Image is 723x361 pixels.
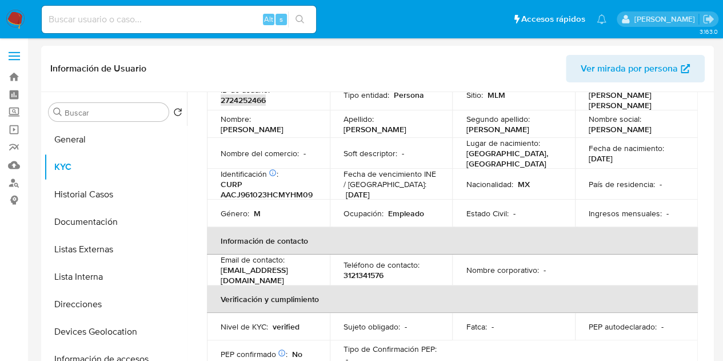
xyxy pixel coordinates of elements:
a: Salir [702,13,714,25]
p: Tipo entidad : [343,90,389,100]
th: Verificación y cumplimiento [207,285,698,313]
button: Historial Casos [44,181,187,208]
span: Accesos rápidos [521,13,585,25]
p: Empleado [388,208,424,219]
p: Nombre corporativo : [466,265,538,275]
p: País de residencia : [589,179,655,189]
th: Información de contacto [207,227,698,255]
p: Fatca : [466,322,486,332]
p: 3121341576 [343,270,384,280]
p: Género : [221,208,249,219]
p: Tipo de Confirmación PEP : [343,344,437,354]
p: Sujeto obligado : [343,322,400,332]
p: Fecha de vencimiento INE / [GEOGRAPHIC_DATA] : [343,169,439,189]
button: Devices Geolocation [44,318,187,346]
p: MX [517,179,529,189]
p: - [402,148,404,158]
p: Teléfono de contacto : [343,260,420,270]
p: [DATE] [346,189,370,200]
input: Buscar [65,108,164,118]
span: Alt [264,14,273,25]
button: Ver mirada por persona [566,55,705,82]
p: loui.hernandezrodriguez@mercadolibre.com.mx [634,14,698,25]
p: [PERSON_NAME] [466,124,529,134]
button: KYC [44,153,187,181]
p: PEP confirmado : [221,349,287,359]
p: Persona [394,90,424,100]
p: Ocupación : [343,208,384,219]
p: [EMAIL_ADDRESS][DOMAIN_NAME] [221,265,311,285]
p: No [292,349,302,359]
h1: Información de Usuario [50,63,146,74]
p: Nivel de KYC : [221,322,268,332]
button: Documentación [44,208,187,236]
p: [PERSON_NAME] [221,124,283,134]
p: Nacionalidad : [466,179,513,189]
p: Segundo apellido : [466,114,529,124]
p: PEP autodeclarado : [589,322,657,332]
button: Volver al orden por defecto [173,108,182,120]
p: - [513,208,515,219]
button: Listas Externas [44,236,187,263]
p: [PERSON_NAME] [589,124,652,134]
p: [DATE] [589,153,613,164]
p: 2724252466 [221,95,266,105]
button: Buscar [53,108,62,117]
p: Nombre social : [589,114,641,124]
p: Nombre : [221,114,251,124]
p: - [491,322,493,332]
p: Nombre del comercio : [221,148,299,158]
p: Email de contacto : [221,255,285,265]
p: Ingresos mensuales : [589,208,662,219]
p: Soft descriptor : [343,148,397,158]
p: Sitio : [466,90,482,100]
p: - [543,265,545,275]
p: [PERSON_NAME] [343,124,406,134]
p: Identificación : [221,169,278,179]
p: Fecha de nacimiento : [589,143,664,153]
p: verified [273,322,299,332]
button: Lista Interna [44,263,187,291]
p: - [303,148,306,158]
span: Ver mirada por persona [581,55,678,82]
span: s [279,14,283,25]
button: General [44,126,187,153]
input: Buscar usuario o caso... [42,12,316,27]
p: Estado Civil : [466,208,508,219]
button: Direcciones [44,291,187,318]
p: - [661,322,664,332]
p: Apellido : [343,114,374,124]
p: [PERSON_NAME] [PERSON_NAME] [589,90,680,110]
p: MLM [487,90,505,100]
p: - [660,179,662,189]
p: CURP AACJ961023HCMYHM09 [221,179,313,200]
p: [GEOGRAPHIC_DATA], [GEOGRAPHIC_DATA] [466,148,557,169]
a: Notificaciones [597,14,606,24]
button: search-icon [288,11,311,27]
p: - [666,208,669,219]
p: Lugar de nacimiento : [466,138,540,148]
p: M [254,208,261,219]
p: - [405,322,407,332]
